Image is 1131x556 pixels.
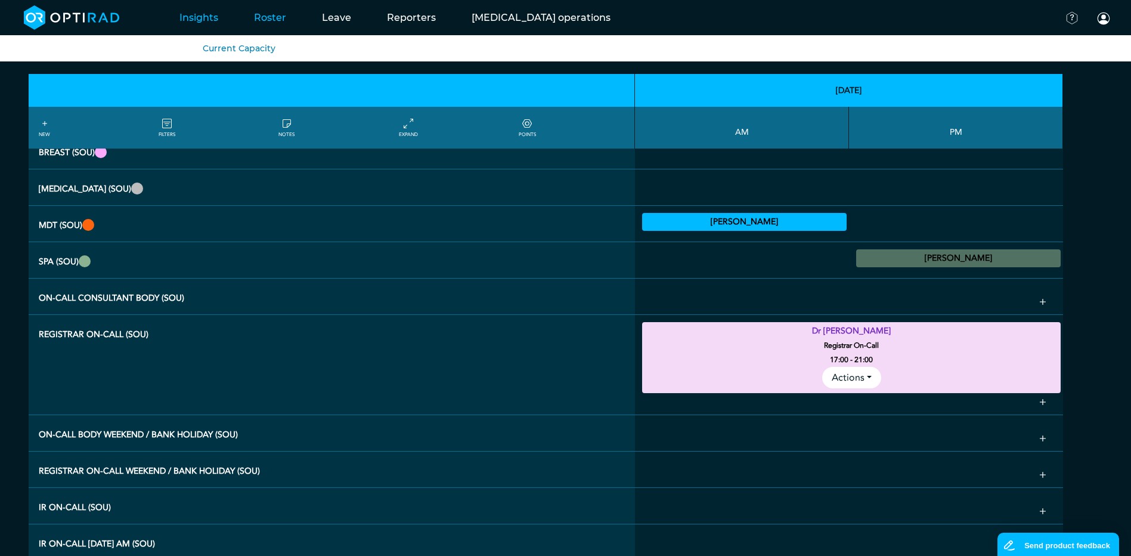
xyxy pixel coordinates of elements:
th: AM [635,107,849,149]
small: Registrar On-Call [637,338,1066,353]
div: No specified Site 13:00 - 14:00 [856,249,1061,267]
summary: Dr [PERSON_NAME] [644,324,1059,338]
th: Breast (SOU) [29,133,635,169]
th: MDT (SOU) [29,206,635,242]
th: SPA (SOU) [29,242,635,279]
th: Fluoro (SOU) [29,169,635,206]
th: On-Call Body Weekend / Bank Holiday (SOU) [29,415,635,452]
img: brand-opti-rad-logos-blue-and-white-d2f68631ba2948856bd03f2d395fb146ddc8fb01b4b6e9315ea85fa773367... [24,5,120,30]
a: show/hide notes [278,117,295,138]
summary: [PERSON_NAME] [858,251,1059,265]
th: Registrar On-Call (SOU) [29,315,635,415]
div: Spinal 08:00 - 09:00 [642,213,847,231]
summary: [PERSON_NAME] [644,215,845,229]
a: Current Capacity [203,43,275,54]
div: Registrar On-Call 17:00 - 21:00 [642,322,1061,393]
th: IR On-Call (SOU) [29,488,635,524]
button: Actions [822,367,881,388]
th: On-Call Consultant Body (SOU) [29,279,635,315]
a: FILTERS [159,117,175,138]
th: [DATE] [635,74,1063,107]
th: PM [849,107,1063,149]
a: collapse/expand entries [399,117,418,138]
a: NEW [39,117,50,138]
a: collapse/expand expected points [519,117,536,138]
small: 17:00 - 21:00 [830,353,873,367]
th: Registrar On-Call Weekend / Bank Holiday (SOU) [29,452,635,488]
